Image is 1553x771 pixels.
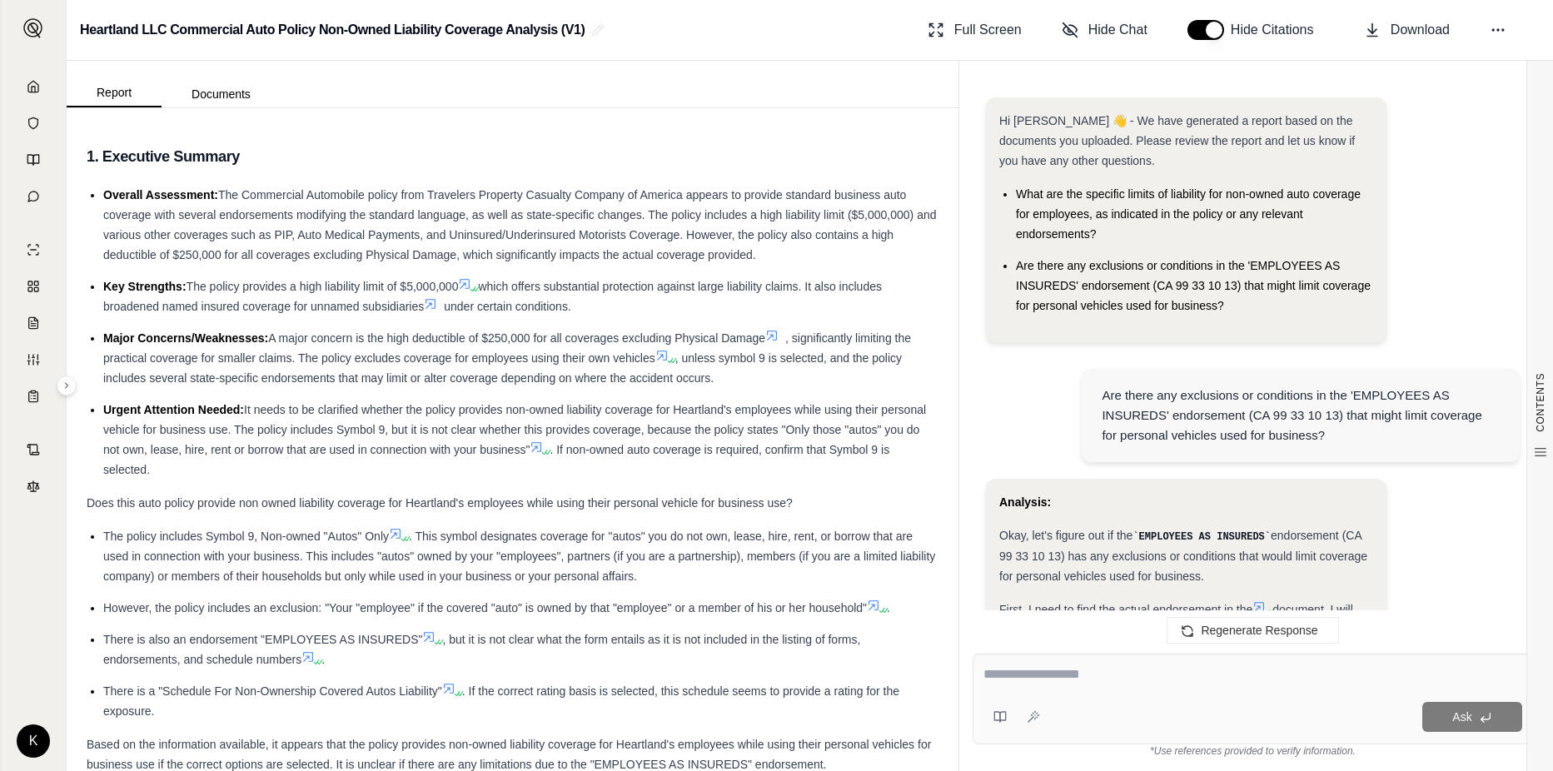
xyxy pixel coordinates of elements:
span: Okay, let's figure out if the [999,529,1132,542]
a: Contract Analysis [11,433,56,466]
span: Key Strengths: [103,280,187,293]
a: Coverage Table [11,380,56,413]
span: First, I need to find the actual endorsement in the [999,603,1252,616]
button: Documents [162,81,281,107]
span: Urgent Attention Needed: [103,403,244,416]
span: under certain conditions. [444,300,571,313]
span: Full Screen [954,20,1022,40]
span: Major Concerns/Weaknesses: [103,331,268,345]
code: EMPLOYEES AS INSUREDS [1132,531,1271,543]
span: The policy includes Symbol 9, Non-owned "Autos" Only [103,530,389,543]
span: There is a "Schedule For Non-Ownership Covered Autos Liability" [103,684,442,698]
span: A major concern is the high deductible of $250,000 for all coverages excluding Physical Damage [268,331,765,345]
span: Hide Chat [1088,20,1147,40]
span: Ask [1452,710,1471,724]
span: . [887,601,890,614]
a: Custom Report [11,343,56,376]
a: Single Policy [11,233,56,266]
h3: 1. Executive Summary [87,142,938,172]
span: Hi [PERSON_NAME] 👋 - We have generated a report based on the documents you uploaded. Please revie... [999,114,1355,167]
div: Are there any exclusions or conditions in the 'EMPLOYEES AS INSUREDS' endorsement (CA 99 33 10 13... [1102,385,1500,445]
span: , but it is not clear what the form entails as it is not included in the listing of forms, endors... [103,633,860,666]
span: . If the correct rating basis is selected, this schedule seems to provide a rating for the exposure. [103,684,899,718]
button: Expand sidebar [17,12,50,45]
div: *Use references provided to verify information. [973,744,1533,758]
span: which offers substantial protection against large liability claims. It also includes broadened na... [103,280,882,313]
div: K [17,724,50,758]
a: Chat [11,180,56,213]
strong: Analysis: [999,495,1051,509]
span: Overall Assessment: [103,188,218,201]
span: However, the policy includes an exclusion: "Your "employee" if the covered "auto" is owned by tha... [103,601,867,614]
a: Prompt Library [11,143,56,177]
button: Full Screen [921,13,1028,47]
button: Download [1357,13,1456,47]
span: . This symbol designates coverage for "autos" you do not own, lease, hire, rent, or borrow that a... [103,530,935,583]
span: There is also an endorsement "EMPLOYEES AS INSUREDS" [103,633,422,646]
button: Regenerate Response [1167,617,1338,644]
span: The policy provides a high liability limit of $5,000,000 [187,280,459,293]
span: Download [1391,20,1450,40]
span: Based on the information available, it appears that the policy provides non-owned liability cover... [87,738,931,771]
span: What are the specific limits of liability for non-owned auto coverage for employees, as indicated... [1016,187,1361,241]
span: CONTENTS [1534,373,1547,432]
span: . [321,653,325,666]
button: Expand sidebar [57,376,77,395]
button: Ask [1422,702,1522,732]
button: Hide Chat [1055,13,1154,47]
a: Policy Comparisons [11,270,56,303]
span: endorsement (CA 99 33 10 13) has any exclusions or conditions that would limit coverage for perso... [999,529,1367,583]
span: Regenerate Response [1201,624,1317,637]
span: Does this auto policy provide non owned liability coverage for Heartland's employees while using ... [87,496,793,510]
span: Hide Citations [1231,20,1324,40]
img: Expand sidebar [23,18,43,38]
span: The Commercial Automobile policy from Travelers Property Casualty Company of America appears to p... [103,188,937,261]
h2: Heartland LLC Commercial Auto Policy Non-Owned Liability Coverage Analysis (V1) [80,15,585,45]
button: Report [67,79,162,107]
span: It needs to be clarified whether the policy provides non-owned liability coverage for Heartland's... [103,403,926,456]
a: Claim Coverage [11,306,56,340]
a: Documents Vault [11,107,56,140]
a: Home [11,70,56,103]
span: Are there any exclusions or conditions in the 'EMPLOYEES AS INSUREDS' endorsement (CA 99 33 10 13... [1016,259,1371,312]
a: Legal Search Engine [11,470,56,503]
